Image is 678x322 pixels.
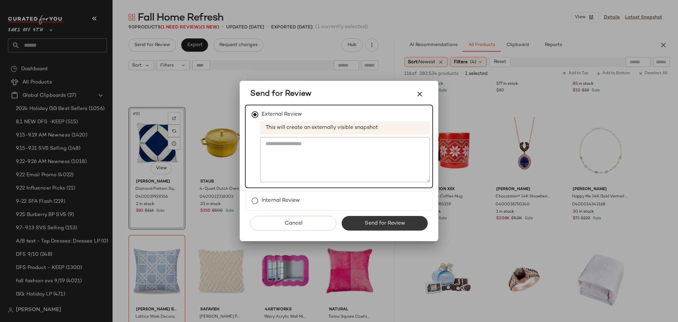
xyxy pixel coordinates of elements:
[284,220,302,227] span: Cancel
[250,89,312,99] span: Send for Review
[342,216,428,231] button: Send for Review
[250,216,336,231] button: Cancel
[262,108,302,121] label: External Review
[262,194,300,207] label: Internal Review
[260,121,430,134] span: This will create an externally visible snapshot
[364,220,405,227] span: Send for Review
